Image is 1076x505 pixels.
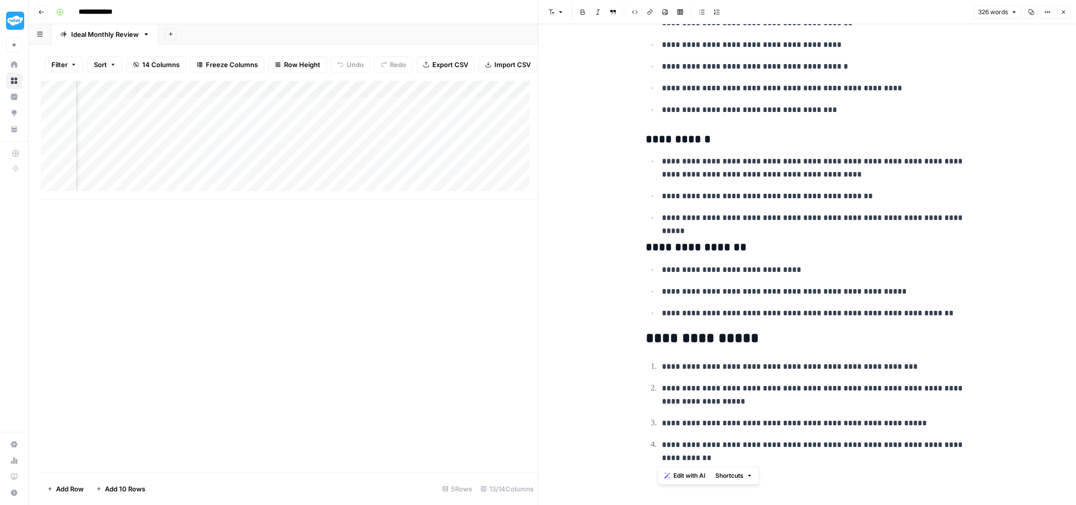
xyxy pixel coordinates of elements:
[660,469,709,482] button: Edit with AI
[105,484,145,494] span: Add 10 Rows
[6,453,22,469] a: Usage
[6,89,22,105] a: Insights
[331,57,370,73] button: Undo
[190,57,264,73] button: Freeze Columns
[41,481,90,497] button: Add Row
[71,29,139,39] div: Ideal Monthly Review
[432,60,468,70] span: Export CSV
[206,60,258,70] span: Freeze Columns
[51,60,68,70] span: Filter
[51,24,158,44] a: Ideal Monthly Review
[87,57,123,73] button: Sort
[6,121,22,137] a: Your Data
[6,485,22,501] button: Help + Support
[90,481,151,497] button: Add 10 Rows
[6,8,22,33] button: Workspace: Twinkl
[374,57,413,73] button: Redo
[142,60,180,70] span: 14 Columns
[978,8,1008,17] span: 326 words
[417,57,475,73] button: Export CSV
[284,60,320,70] span: Row Height
[673,471,705,480] span: Edit with AI
[268,57,327,73] button: Row Height
[390,60,406,70] span: Redo
[479,57,537,73] button: Import CSV
[6,73,22,89] a: Browse
[6,105,22,121] a: Opportunities
[6,469,22,485] a: Learning Hub
[94,60,107,70] span: Sort
[438,481,477,497] div: 5 Rows
[6,12,24,30] img: Twinkl Logo
[494,60,531,70] span: Import CSV
[711,469,757,482] button: Shortcuts
[715,471,744,480] span: Shortcuts
[974,6,1022,19] button: 326 words
[6,436,22,453] a: Settings
[347,60,364,70] span: Undo
[127,57,186,73] button: 14 Columns
[45,57,83,73] button: Filter
[6,57,22,73] a: Home
[56,484,84,494] span: Add Row
[477,481,538,497] div: 13/14 Columns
